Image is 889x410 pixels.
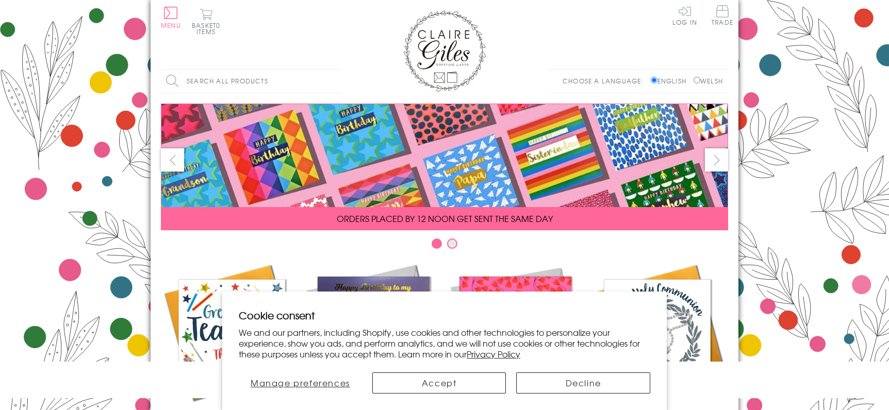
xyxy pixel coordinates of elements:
span: 0 items [196,21,220,36]
button: Carousel Page 1 (Current Slide) [432,238,442,249]
span: Menu [161,21,181,30]
button: Accept [372,372,506,394]
span: ORDERS PLACED BY 12 NOON GET SENT THE SAME DAY [337,212,553,225]
h2: Cookie consent [239,308,650,322]
button: Basket0 items [192,8,220,35]
input: Search all products [161,70,341,93]
a: Trade [712,5,733,27]
button: prev [161,148,184,172]
p: Choose a language: [563,76,649,86]
label: Welsh [694,76,723,86]
label: English [651,76,692,86]
div: Carousel Pagination [161,238,728,254]
p: We and our partners, including Shopify, use cookies and other technologies to personalize your ex... [239,327,650,359]
input: Search [331,70,341,93]
button: next [705,148,728,172]
a: Log In [672,5,697,25]
input: English [651,77,657,83]
button: Menu [161,7,181,28]
button: Carousel Page 2 [447,238,457,249]
span: Trade [712,5,733,25]
input: Welsh [694,77,700,83]
span: Manage preferences [251,377,350,389]
img: Claire Giles Greetings Cards [403,10,486,92]
a: Privacy Policy [467,348,520,360]
button: Decline [516,372,650,394]
button: Manage preferences [239,372,362,394]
